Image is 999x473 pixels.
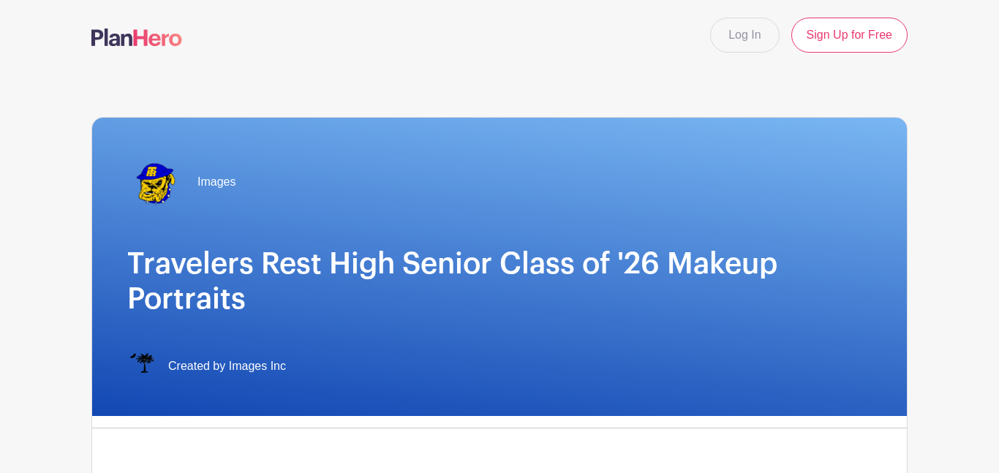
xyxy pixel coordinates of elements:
img: trhs%20transp..png [127,153,186,211]
span: Created by Images Inc [168,357,286,375]
a: Log In [710,18,779,53]
a: Sign Up for Free [791,18,908,53]
img: logo-507f7623f17ff9eddc593b1ce0a138ce2505c220e1c5a4e2b4648c50719b7d32.svg [91,29,182,46]
img: IMAGES%20logo%20transparenT%20PNG%20s.png [127,352,157,381]
span: Images [197,173,235,191]
h1: Travelers Rest High Senior Class of '26 Makeup Portraits [127,246,872,317]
